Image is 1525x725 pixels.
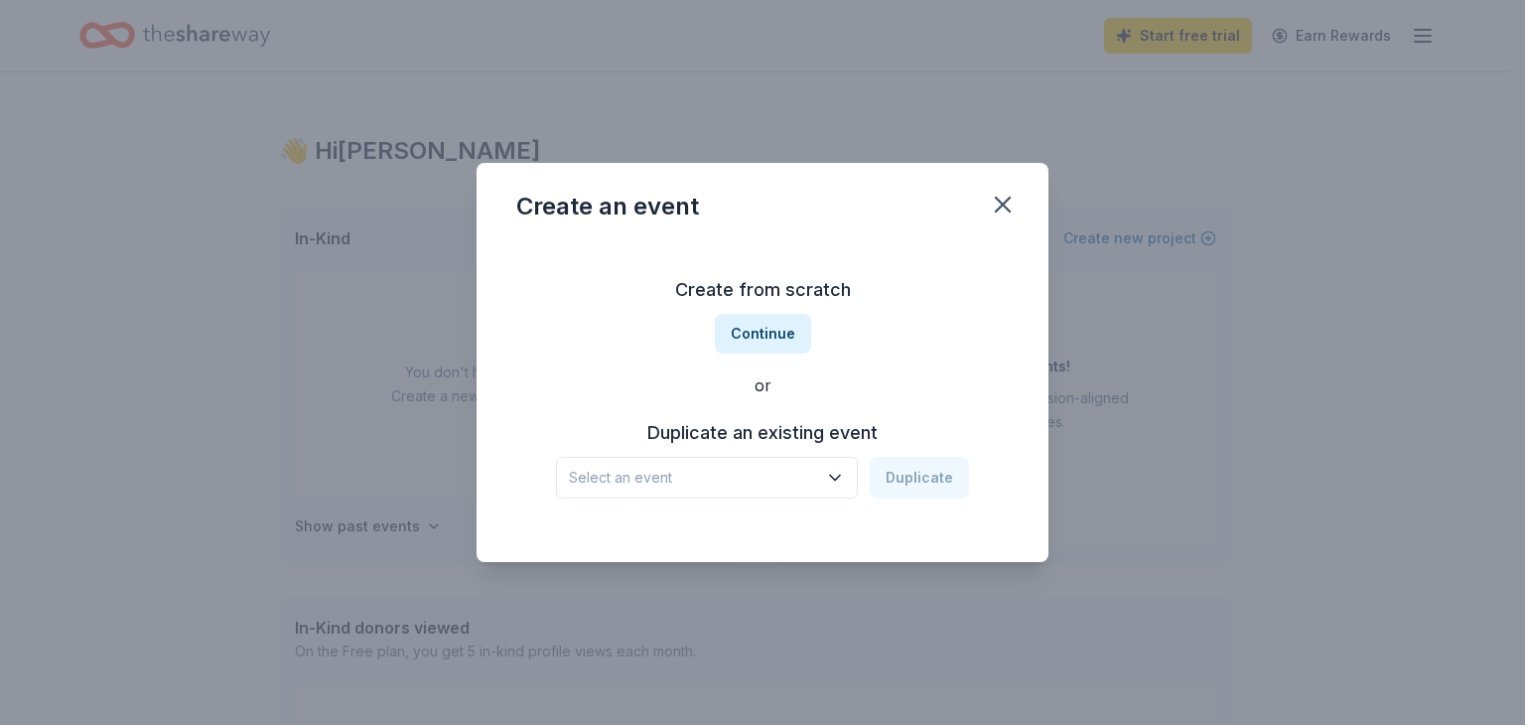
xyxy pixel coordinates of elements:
h3: Duplicate an existing event [556,417,969,449]
span: Select an event [569,466,817,490]
div: or [516,373,1009,397]
div: Create an event [516,191,699,222]
h3: Create from scratch [516,274,1009,306]
button: Continue [715,314,811,354]
button: Select an event [556,457,858,499]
